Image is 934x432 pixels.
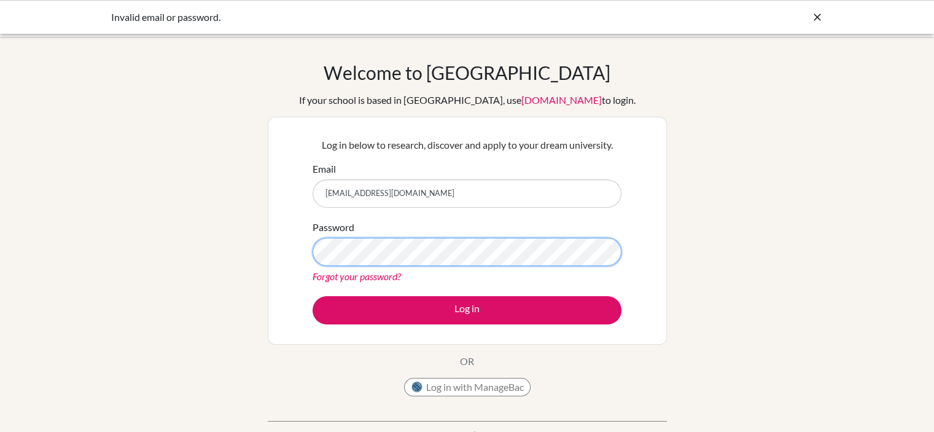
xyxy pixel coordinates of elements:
p: Log in below to research, discover and apply to your dream university. [313,138,621,152]
button: Log in [313,296,621,324]
a: [DOMAIN_NAME] [521,94,602,106]
h1: Welcome to [GEOGRAPHIC_DATA] [324,61,610,84]
a: Forgot your password? [313,270,401,282]
p: OR [460,354,474,369]
div: Invalid email or password. [111,10,639,25]
label: Password [313,220,354,235]
div: If your school is based in [GEOGRAPHIC_DATA], use to login. [299,93,636,108]
button: Log in with ManageBac [404,378,531,396]
label: Email [313,162,336,176]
